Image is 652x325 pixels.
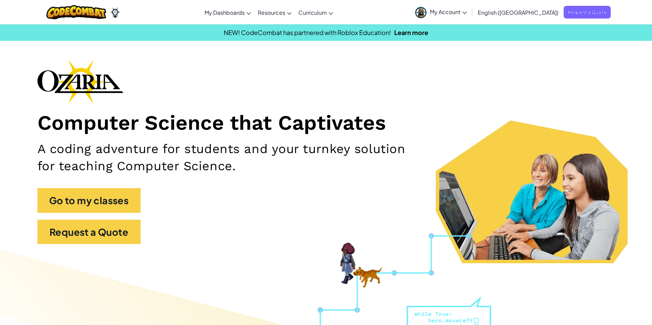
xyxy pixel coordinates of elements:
a: Request a Quote [37,220,141,244]
span: My Dashboards [205,9,245,16]
h2: A coding adventure for students and your turnkey solution for teaching Computer Science. [37,140,424,174]
a: My Dashboards [201,3,254,22]
img: CodeCombat logo [46,5,107,19]
span: NEW! CodeCombat has partnered with Roblox Education! [224,28,391,36]
a: Request a Quote [564,6,611,19]
a: My Account [412,1,470,23]
a: Learn more [394,28,428,36]
span: English ([GEOGRAPHIC_DATA]) [478,9,559,16]
img: Ozaria [110,7,121,18]
img: Ozaria branding logo [37,60,123,104]
h1: Computer Science that Captivates [37,111,615,136]
a: Resources [254,3,295,22]
a: Go to my classes [37,188,141,213]
span: My Account [430,8,467,15]
a: English ([GEOGRAPHIC_DATA]) [474,3,562,22]
span: Curriculum [298,9,327,16]
span: Resources [258,9,285,16]
img: avatar [415,7,427,18]
a: Curriculum [295,3,336,22]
